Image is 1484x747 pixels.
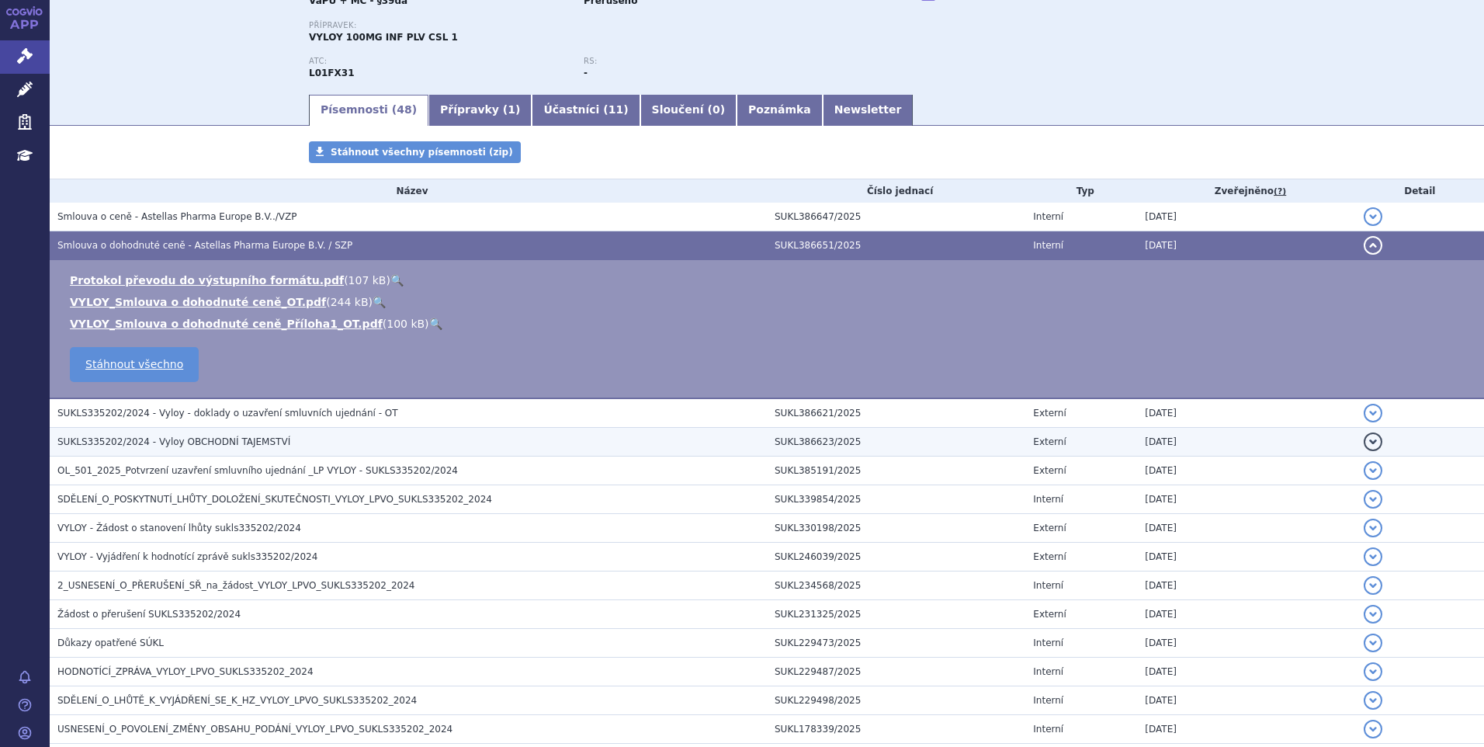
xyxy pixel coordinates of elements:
[1364,207,1382,226] button: detail
[713,103,720,116] span: 0
[1033,494,1063,505] span: Interní
[767,398,1025,428] td: SUKL386621/2025
[767,203,1025,231] td: SUKL386647/2025
[309,68,355,78] strong: ZOLBETUXIMAB
[767,457,1025,485] td: SUKL385191/2025
[57,211,296,222] span: Smlouva o ceně - Astellas Pharma Europe B.V../VZP
[1137,715,1355,744] td: [DATE]
[1033,523,1066,533] span: Externí
[1137,428,1355,457] td: [DATE]
[1364,605,1382,624] button: detail
[1137,203,1355,231] td: [DATE]
[1137,600,1355,629] td: [DATE]
[1137,572,1355,600] td: [DATE]
[508,103,515,116] span: 1
[1356,179,1484,203] th: Detail
[1364,236,1382,255] button: detail
[331,147,513,158] span: Stáhnout všechny písemnosti (zip)
[1137,658,1355,686] td: [DATE]
[57,408,398,419] span: SUKLS335202/2024 - Vyloy - doklady o uzavření smluvních ujednání - OT
[1033,609,1066,620] span: Externí
[309,57,568,66] p: ATC:
[1364,720,1382,738] button: detail
[70,347,199,382] a: Stáhnout všechno
[640,95,737,126] a: Sloučení (0)
[57,580,414,591] span: 2_USNESENÍ_O_PŘERUŠENÍ_SŘ_na_žádost_VYLOY_LPVO_SUKLS335202_2024
[767,686,1025,715] td: SUKL229498/2025
[1137,514,1355,543] td: [DATE]
[57,609,241,620] span: Žádost o přerušení SUKLS335202/2024
[1033,724,1063,735] span: Interní
[584,57,843,66] p: RS:
[70,316,1468,332] li: ( )
[331,296,369,308] span: 244 kB
[1364,433,1382,451] button: detail
[309,141,521,163] a: Stáhnout všechny písemnosti (zip)
[1137,686,1355,715] td: [DATE]
[1364,634,1382,652] button: detail
[70,273,1468,288] li: ( )
[767,179,1025,203] th: Číslo jednací
[1025,179,1137,203] th: Typ
[1033,638,1063,648] span: Interní
[57,724,452,735] span: USNESENÍ_O_POVOLENÍ_ZMĚNY_OBSAHU_PODÁNÍ_VYLOY_LPVO_SUKLS335202_2024
[1033,465,1066,476] span: Externí
[1364,691,1382,710] button: detail
[1033,580,1063,591] span: Interní
[50,179,767,203] th: Název
[57,494,492,505] span: SDĚLENÍ_O_POSKYTNUTÍ_LHŮTY_DOLOŽENÍ_SKUTEČNOSTI_VYLOY_LPVO_SUKLS335202_2024
[309,21,858,30] p: Přípravek:
[737,95,823,126] a: Poznámka
[767,543,1025,572] td: SUKL246039/2025
[57,523,301,533] span: VYLOY - Žádost o stanovení lhůty sukls335202/2024
[767,428,1025,457] td: SUKL386623/2025
[1364,461,1382,480] button: detail
[1364,490,1382,509] button: detail
[532,95,640,126] a: Účastníci (11)
[767,485,1025,514] td: SUKL339854/2025
[767,629,1025,658] td: SUKL229473/2025
[1364,519,1382,537] button: detail
[1137,179,1355,203] th: Zveřejněno
[1364,576,1382,595] button: detail
[1033,666,1063,677] span: Interní
[309,32,458,43] span: VYLOY 100MG INF PLV CSL 1
[387,318,425,330] span: 100 kB
[57,638,164,648] span: Důkazy opatřené SÚKL
[767,572,1025,600] td: SUKL234568/2025
[429,318,442,330] a: 🔍
[767,514,1025,543] td: SUKL330198/2025
[1033,436,1066,447] span: Externí
[1274,186,1286,197] abbr: (?)
[373,296,386,308] a: 🔍
[767,715,1025,744] td: SUKL178339/2025
[348,274,387,287] span: 107 kB
[767,600,1025,629] td: SUKL231325/2025
[57,695,417,706] span: SDĚLENÍ_O_LHŮTĚ_K_VYJÁDŘENÍ_SE_K_HZ_VYLOY_LPVO_SUKLS335202_2024
[1033,695,1063,706] span: Interní
[1137,457,1355,485] td: [DATE]
[584,68,588,78] strong: -
[390,274,404,287] a: 🔍
[1137,231,1355,260] td: [DATE]
[1137,398,1355,428] td: [DATE]
[70,318,383,330] a: VYLOY_Smlouva o dohodnuté ceně_Příloha1_OT.pdf
[1137,485,1355,514] td: [DATE]
[57,551,317,562] span: VYLOY - Vyjádření k hodnotící zprávě sukls335202/2024
[57,666,314,677] span: HODNOTÍCÍ_ZPRÁVA_VYLOY_LPVO_SUKLS335202_2024
[1364,404,1382,422] button: detail
[428,95,532,126] a: Přípravky (1)
[1364,547,1382,566] button: detail
[397,103,411,116] span: 48
[57,436,290,447] span: SUKLS335202/2024 - Vyloy OBCHODNÍ TAJEMSTVÍ
[57,240,352,251] span: Smlouva o dohodnuté ceně - Astellas Pharma Europe B.V. / SZP
[70,274,344,287] a: Protokol převodu do výstupního formátu.pdf
[767,658,1025,686] td: SUKL229487/2025
[1033,240,1063,251] span: Interní
[1364,662,1382,681] button: detail
[1033,408,1066,419] span: Externí
[1033,551,1066,562] span: Externí
[767,231,1025,260] td: SUKL386651/2025
[1137,543,1355,572] td: [DATE]
[1137,629,1355,658] td: [DATE]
